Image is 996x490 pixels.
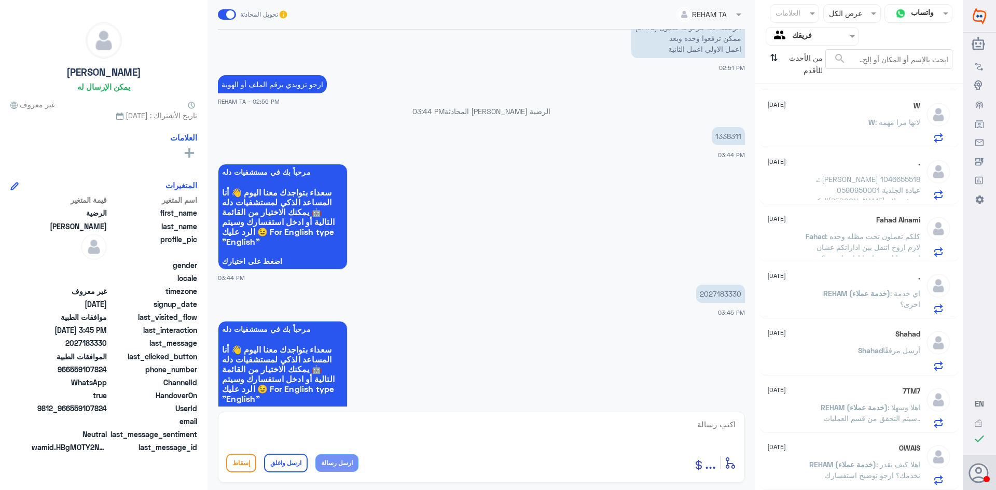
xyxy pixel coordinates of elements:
[875,118,920,127] span: : لانها مرا مهمه
[767,100,786,109] span: [DATE]
[109,364,197,375] span: phone_number
[817,232,920,262] span: : كلكم تعملون تحت مظله وحده لازم اروح اتنقل بين اداراتكم عشان اجيب بيانات تحتاجها اداره اخرى.؟
[712,127,745,145] p: 21/8/2025, 3:44 PM
[32,286,107,297] span: غير معروف
[899,444,920,453] h5: OWAIS
[109,442,197,453] span: last_message_id
[718,151,745,158] span: 03:44 PM
[925,216,951,242] img: defaultAdmin.png
[918,159,920,167] h5: .
[821,403,888,412] span: REHAM (خدمة عملاء)
[705,453,716,472] span: ...
[32,207,107,218] span: الرضية
[868,118,875,127] span: W
[109,390,197,401] span: HandoverOn
[973,8,986,24] img: Widebot Logo
[109,325,197,335] span: last_interaction
[165,180,197,190] h6: المتغيرات
[876,216,920,225] h5: Fahad Alnami
[32,390,107,401] span: true
[109,403,197,414] span: UserId
[264,454,308,472] button: ارسل واغلق
[890,289,920,309] span: : اي خدمة اخرى؟
[32,364,107,375] span: 966559107824
[918,273,920,282] h5: .
[222,187,343,246] span: سعداء بتواجدك معنا اليوم 👋 أنا المساعد الذكي لمستشفيات دله 🤖 يمكنك الاختيار من القائمة التالية أو...
[834,50,846,67] button: search
[696,285,745,303] p: 21/8/2025, 3:45 PM
[925,444,951,470] img: defaultAdmin.png
[893,6,908,21] img: whatsapp.png
[109,260,197,271] span: gender
[32,260,107,271] span: null
[32,351,107,362] span: الموافقات الطبية
[631,7,745,58] p: 21/8/2025, 2:51 PM
[808,175,920,205] span: : [PERSON_NAME] 1046655518 0590950001 عيادة الجلدية الدكتور[PERSON_NAME] صرف علاج
[718,309,745,316] span: 03:45 PM
[975,398,984,409] button: EN
[222,257,343,265] span: اضغط على اختيارك
[767,385,786,395] span: [DATE]
[774,29,790,44] img: yourTeam.svg
[883,346,920,355] span: أرسل مرفقًا
[925,330,951,356] img: defaultAdmin.png
[834,52,846,65] span: search
[903,387,920,396] h5: 7TM7
[32,338,107,348] span: 2027183330
[218,106,745,117] p: الرضية [PERSON_NAME] المحادثة
[767,442,786,452] span: [DATE]
[895,330,920,339] h5: Shahad
[774,7,800,21] div: العلامات
[109,299,197,310] span: signup_date
[32,377,107,388] span: 2
[719,64,745,71] span: 02:51 PM
[975,399,984,408] span: EN
[925,102,951,128] img: defaultAdmin.png
[109,286,197,297] span: timezone
[109,351,197,362] span: last_clicked_button
[218,97,280,106] span: REHAM TA - 02:56 PM
[412,107,445,116] span: 03:44 PM
[109,429,197,440] span: last_message_sentiment
[767,271,786,281] span: [DATE]
[32,403,107,414] span: 9812_966559107824
[109,312,197,323] span: last_visited_flow
[973,432,986,445] i: check
[109,234,197,258] span: profile_pic
[705,451,716,474] button: ...
[32,325,107,335] span: 2025-08-21T12:45:52.971Z
[66,66,141,78] h5: [PERSON_NAME]
[925,273,951,299] img: defaultAdmin.png
[925,159,951,185] img: defaultAdmin.png
[32,429,107,440] span: 0
[109,377,197,388] span: ChannelId
[218,75,327,93] p: 21/8/2025, 2:56 PM
[10,99,55,110] span: غير معروف
[858,346,883,355] span: Shahad
[240,10,278,19] span: تحويل المحادثة
[109,416,197,427] span: email
[816,175,818,184] span: .
[32,299,107,310] span: 2025-08-21T08:53:17.861Z
[170,133,197,142] h6: العلامات
[914,102,920,110] h5: W
[86,23,121,58] img: defaultAdmin.png
[222,325,343,333] span: مرحباً بك في مستشفيات دله
[109,194,197,205] span: اسم المتغير
[806,232,826,241] span: Fahad
[32,221,107,232] span: حامد
[925,387,951,413] img: defaultAdmin.png
[222,168,343,176] span: مرحباً بك في مستشفيات دله
[109,207,197,218] span: first_name
[32,194,107,205] span: قيمة المتغير
[823,289,890,298] span: REHAM (خدمة عملاء)
[767,328,786,338] span: [DATE]
[315,454,358,472] button: ارسل رسالة
[109,221,197,232] span: last_name
[218,273,245,282] span: 03:44 PM
[32,442,107,453] span: wamid.HBgMOTY2NTU5MTA3ODI0FQIAEhgUM0FCQkM3MzQzMTBEQjgxODlCMjYA
[32,273,107,284] span: null
[32,312,107,323] span: موافقات الطبية
[77,82,130,91] h6: يمكن الإرسال له
[782,49,825,79] span: من الأحدث للأقدم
